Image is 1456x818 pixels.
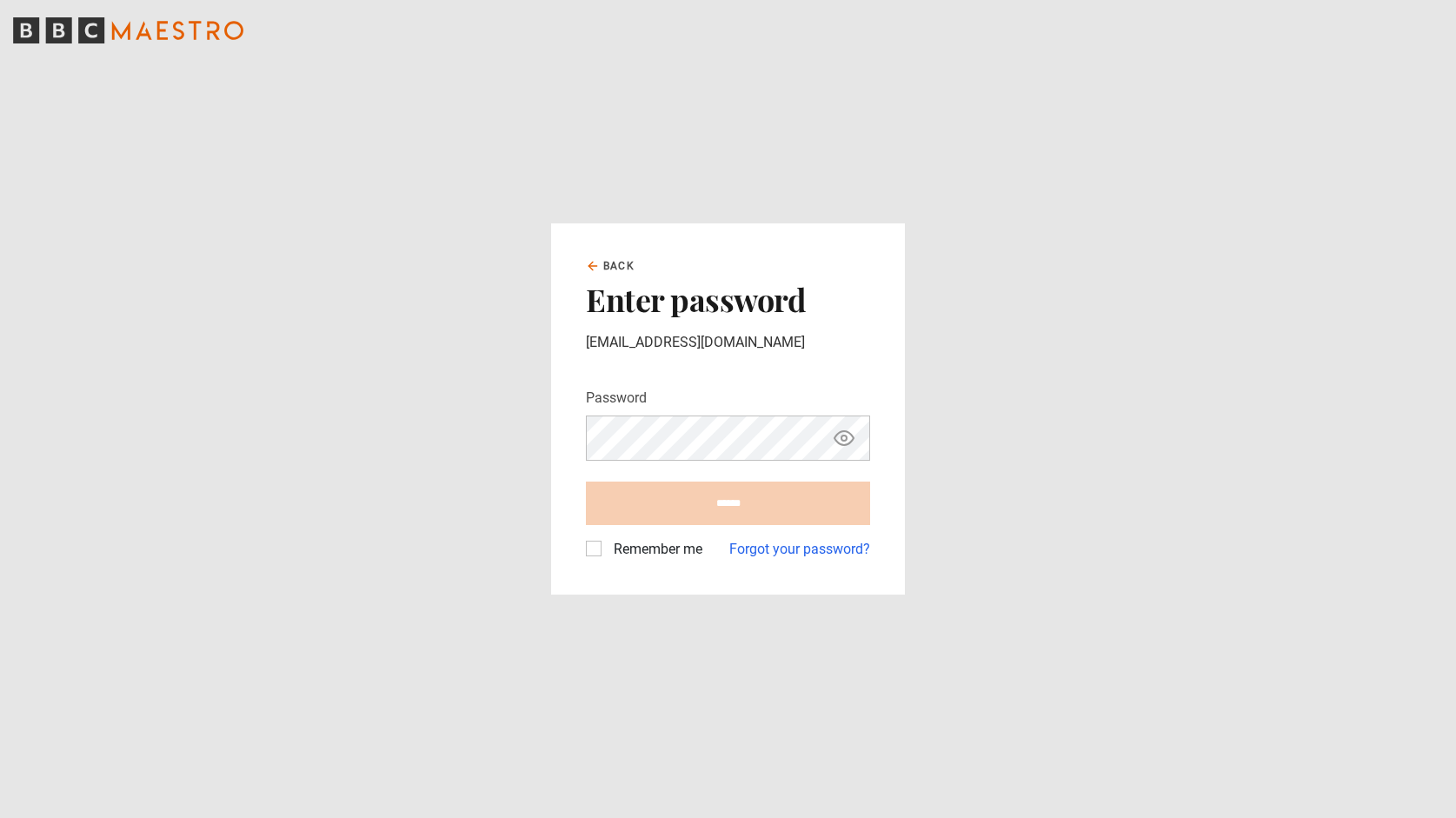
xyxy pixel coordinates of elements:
label: Remember me [607,539,702,560]
a: Forgot your password? [729,539,870,560]
label: Password [586,388,647,409]
p: [EMAIL_ADDRESS][DOMAIN_NAME] [586,332,870,353]
button: Show password [829,423,859,454]
span: Back [603,258,635,274]
svg: BBC Maestro [13,17,243,43]
h2: Enter password [586,281,870,317]
a: Back [586,258,635,274]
